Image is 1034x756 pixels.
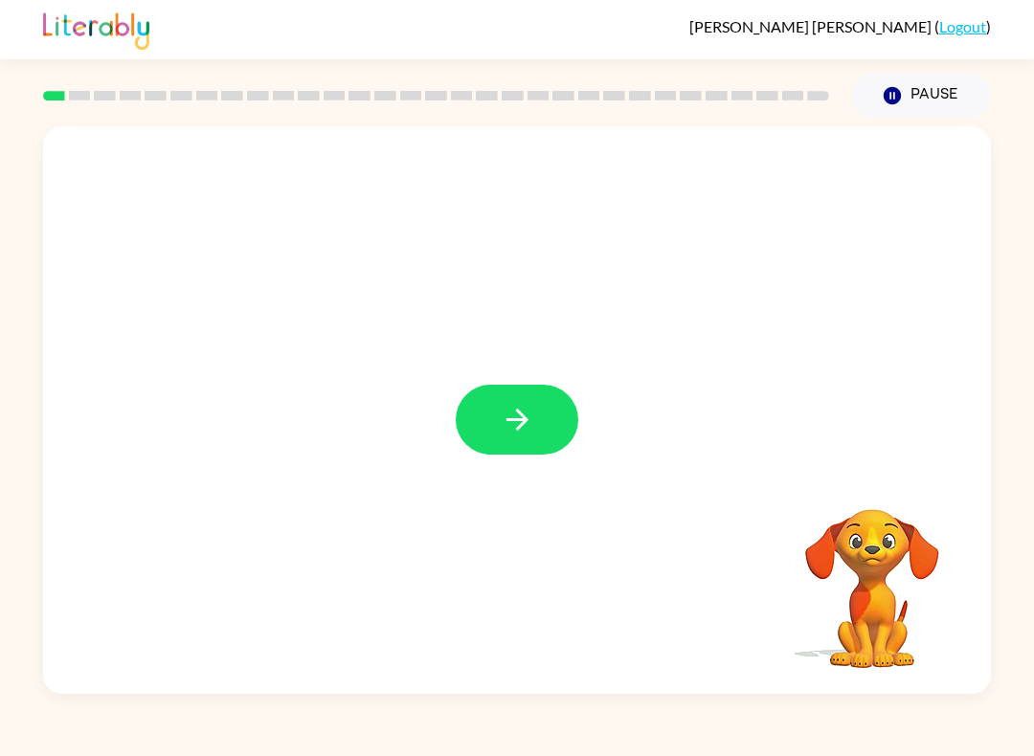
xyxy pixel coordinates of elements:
[689,17,991,35] div: ( )
[852,74,991,118] button: Pause
[939,17,986,35] a: Logout
[43,8,149,50] img: Literably
[689,17,934,35] span: [PERSON_NAME] [PERSON_NAME]
[776,479,968,671] video: Your browser must support playing .mp4 files to use Literably. Please try using another browser.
